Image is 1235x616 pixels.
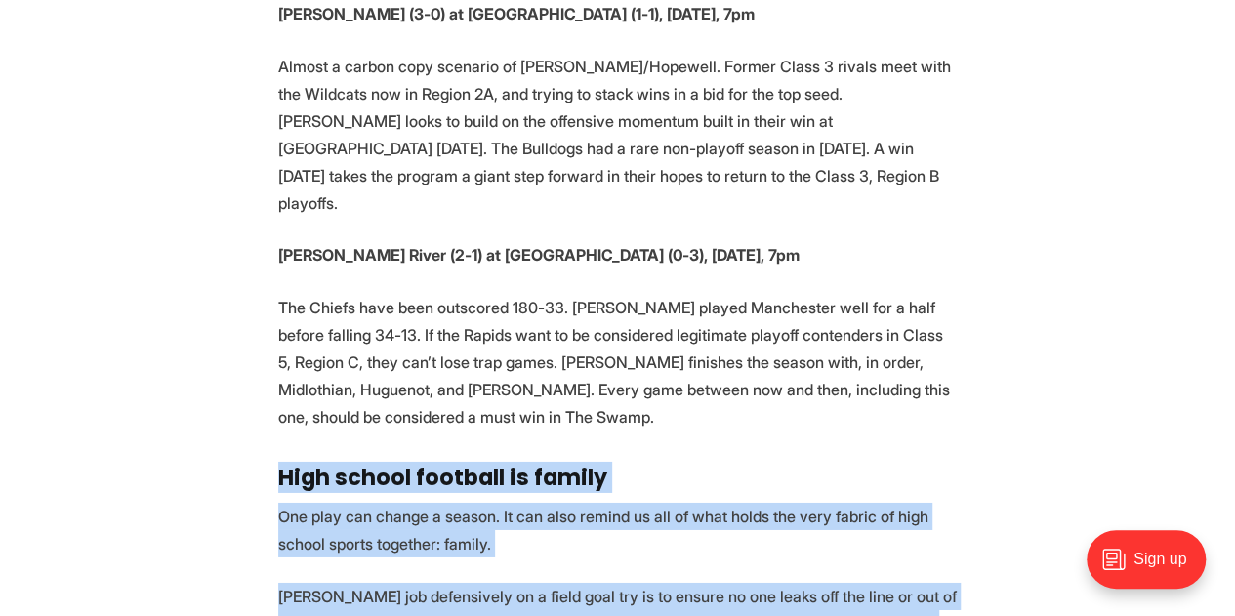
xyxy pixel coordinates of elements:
[278,466,958,491] h3: High school football is family
[278,503,958,557] p: One play can change a season. It can also remind us all of what holds the very fabric of high sch...
[1070,520,1235,616] iframe: portal-trigger
[278,53,958,217] p: Almost a carbon copy scenario of [PERSON_NAME]/Hopewell. Former Class 3 rivals meet with the Wild...
[278,294,958,431] p: The Chiefs have been outscored 180-33. [PERSON_NAME] played Manchester well for a half before fal...
[278,245,800,265] strong: [PERSON_NAME] River (2-1) at [GEOGRAPHIC_DATA] (0-3), [DATE], 7pm
[278,4,755,23] strong: [PERSON_NAME] (3-0) at [GEOGRAPHIC_DATA] (1-1), [DATE], 7pm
